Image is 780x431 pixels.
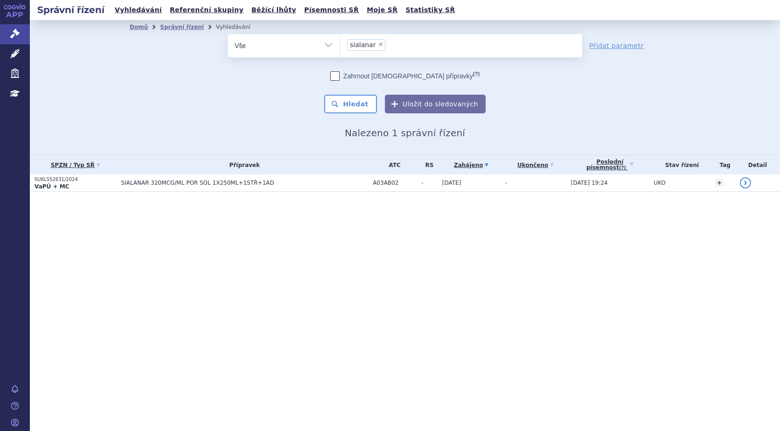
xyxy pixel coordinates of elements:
[35,176,116,183] p: SUKLS52631/2024
[35,159,116,172] a: SPZN / Typ SŘ
[324,95,377,113] button: Hledat
[571,180,608,186] span: [DATE] 19:24
[388,39,393,50] input: sialanar
[385,95,486,113] button: Uložit do sledovaných
[345,127,465,139] span: Nalezeno 1 správní řízení
[649,155,710,174] th: Stav řízení
[330,71,480,81] label: Zahrnout [DEMOGRAPHIC_DATA] přípravky
[35,183,69,190] strong: VaPÚ + MC
[654,180,665,186] span: UKO
[735,155,780,174] th: Detail
[589,41,644,50] a: Přidat parametr
[373,180,417,186] span: A03AB02
[421,180,438,186] span: -
[473,71,480,77] abbr: (?)
[364,4,400,16] a: Moje SŘ
[740,177,751,188] a: detail
[130,24,148,30] a: Domů
[505,159,566,172] a: Ukončeno
[571,155,649,174] a: Poslednípísemnost(?)
[160,24,204,30] a: Správní řízení
[417,155,438,174] th: RS
[710,155,735,174] th: Tag
[112,4,165,16] a: Vyhledávání
[121,180,354,186] span: SIALANAR 320MCG/ML POR SOL 1X250ML+1STŘ+1AD
[403,4,458,16] a: Statistiky SŘ
[301,4,362,16] a: Písemnosti SŘ
[505,180,507,186] span: -
[30,3,112,16] h2: Správní řízení
[216,20,263,34] li: Vyhledávání
[249,4,299,16] a: Běžící lhůty
[715,179,724,187] a: +
[378,42,383,47] span: ×
[442,159,501,172] a: Zahájeno
[350,42,376,48] span: sialanar
[116,155,368,174] th: Přípravek
[442,180,461,186] span: [DATE]
[368,155,417,174] th: ATC
[167,4,246,16] a: Referenční skupiny
[619,165,626,171] abbr: (?)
